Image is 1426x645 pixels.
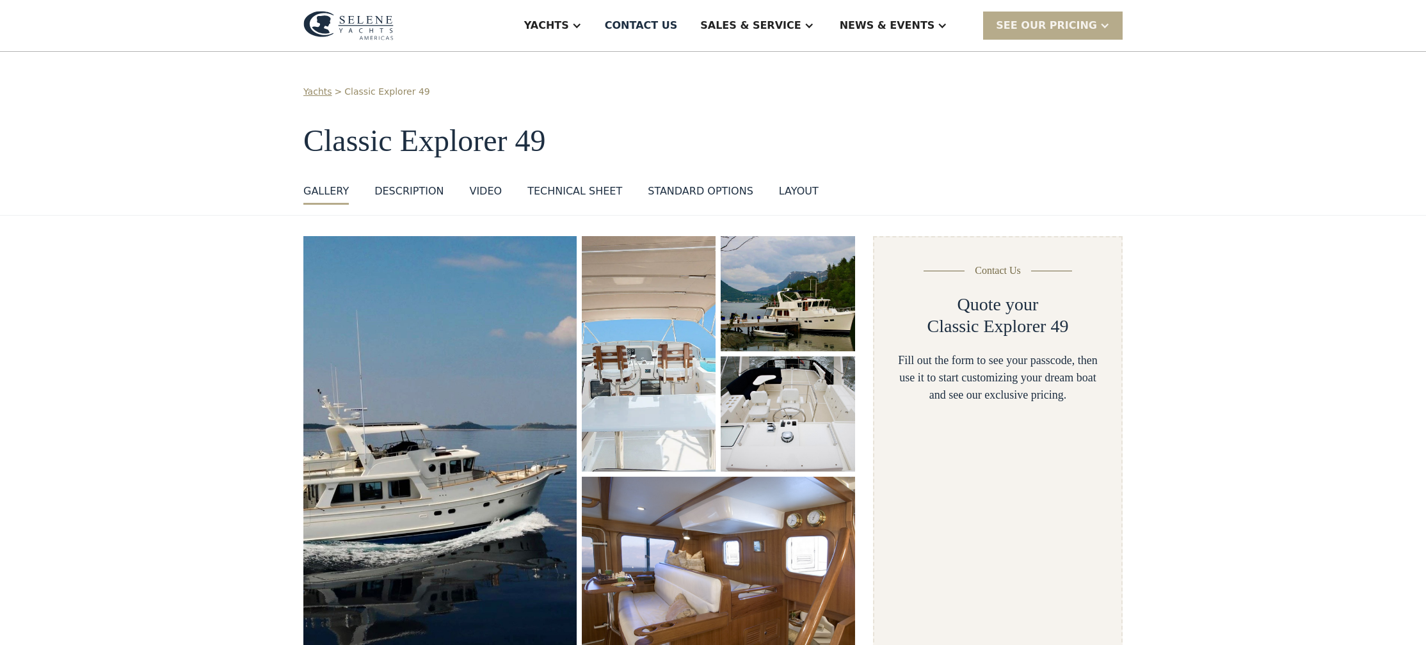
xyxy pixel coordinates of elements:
[605,18,678,33] div: Contact US
[975,263,1021,278] div: Contact Us
[344,85,429,99] a: Classic Explorer 49
[996,18,1097,33] div: SEE Our Pricing
[927,315,1069,337] h2: Classic Explorer 49
[303,85,332,99] a: Yachts
[983,12,1123,39] div: SEE Our Pricing
[469,184,502,205] a: VIDEO
[303,11,394,40] img: logo
[779,184,819,199] div: layout
[303,124,1123,158] h1: Classic Explorer 49
[527,184,622,205] a: Technical sheet
[335,85,342,99] div: >
[527,184,622,199] div: Technical sheet
[721,356,855,472] img: 50 foot motor yacht
[374,184,444,199] div: DESCRIPTION
[469,184,502,199] div: VIDEO
[648,184,753,205] a: standard options
[303,184,349,199] div: GALLERY
[840,18,935,33] div: News & EVENTS
[779,184,819,205] a: layout
[721,236,855,351] img: 50 foot motor yacht
[582,236,716,472] a: open lightbox
[303,184,349,205] a: GALLERY
[524,18,569,33] div: Yachts
[721,236,855,351] a: open lightbox
[895,352,1101,404] div: Fill out the form to see your passcode, then use it to start customizing your dream boat and see ...
[648,184,753,199] div: standard options
[957,294,1039,315] h2: Quote your
[700,18,801,33] div: Sales & Service
[374,184,444,205] a: DESCRIPTION
[721,356,855,472] a: open lightbox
